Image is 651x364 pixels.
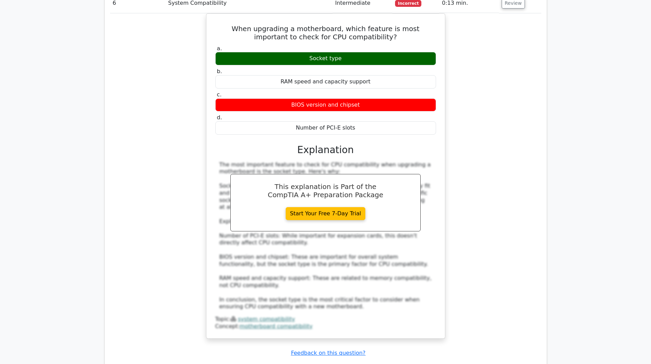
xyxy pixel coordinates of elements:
div: Concept: [215,323,436,330]
div: Topic: [215,316,436,323]
a: Feedback on this question? [291,350,365,356]
h3: Explanation [219,144,432,156]
div: BIOS version and chipset [215,98,436,112]
span: a. [217,45,222,52]
div: The most important feature to check for CPU compatibility when upgrading a motherboard is the soc... [219,161,432,311]
div: Number of PCI-E slots [215,121,436,135]
div: RAM speed and capacity support [215,75,436,89]
a: system compatibility [238,316,295,322]
a: motherboard compatibility [240,323,313,329]
span: d. [217,114,222,121]
span: b. [217,68,222,75]
div: Socket type [215,52,436,65]
a: Start Your Free 7-Day Trial [286,207,366,220]
span: c. [217,91,222,98]
h5: When upgrading a motherboard, which feature is most important to check for CPU compatibility? [215,25,437,41]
